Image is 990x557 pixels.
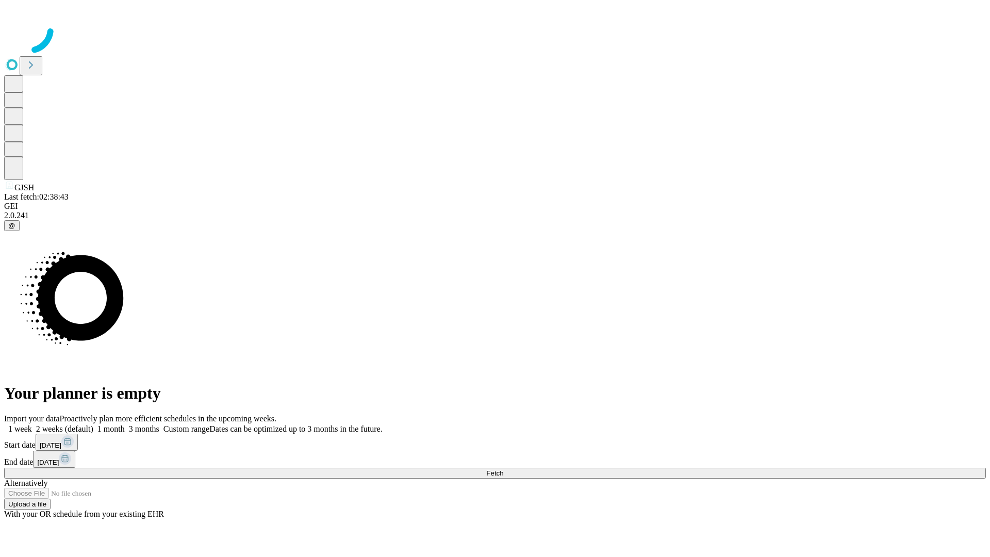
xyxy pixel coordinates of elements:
[14,183,34,192] span: GJSH
[60,414,276,423] span: Proactively plan more efficient schedules in the upcoming weeks.
[4,202,986,211] div: GEI
[37,458,59,466] span: [DATE]
[129,424,159,433] span: 3 months
[4,479,47,487] span: Alternatively
[4,434,986,451] div: Start date
[4,192,69,201] span: Last fetch: 02:38:43
[4,211,986,220] div: 2.0.241
[486,469,503,477] span: Fetch
[33,451,75,468] button: [DATE]
[163,424,209,433] span: Custom range
[97,424,125,433] span: 1 month
[4,499,51,510] button: Upload a file
[4,384,986,403] h1: Your planner is empty
[8,424,32,433] span: 1 week
[4,220,20,231] button: @
[36,424,93,433] span: 2 weeks (default)
[4,451,986,468] div: End date
[4,414,60,423] span: Import your data
[4,510,164,518] span: With your OR schedule from your existing EHR
[4,468,986,479] button: Fetch
[40,441,61,449] span: [DATE]
[8,222,15,230] span: @
[36,434,78,451] button: [DATE]
[209,424,382,433] span: Dates can be optimized up to 3 months in the future.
